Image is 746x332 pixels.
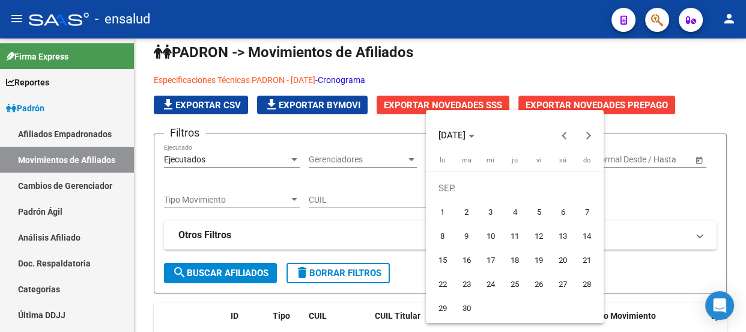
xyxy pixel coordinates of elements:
[432,250,453,271] span: 15
[504,226,526,247] span: 11
[480,201,502,223] span: 3
[503,248,527,272] button: 18 de septiembre de 2025
[512,156,517,164] span: ju
[576,201,598,223] span: 7
[432,201,453,223] span: 1
[455,297,479,321] button: 30 de septiembre de 2025
[552,226,574,247] span: 13
[552,274,574,295] span: 27
[551,200,575,224] button: 6 de septiembre de 2025
[705,291,734,320] div: Open Intercom Messenger
[431,200,455,224] button: 1 de septiembre de 2025
[527,200,551,224] button: 5 de septiembre de 2025
[456,250,478,271] span: 16
[431,248,455,272] button: 15 de septiembre de 2025
[503,224,527,248] button: 11 de septiembre de 2025
[432,298,453,319] span: 29
[536,156,541,164] span: vi
[487,156,494,164] span: mi
[455,200,479,224] button: 2 de septiembre de 2025
[551,248,575,272] button: 20 de septiembre de 2025
[479,272,503,297] button: 24 de septiembre de 2025
[480,226,502,247] span: 10
[527,224,551,248] button: 12 de septiembre de 2025
[553,123,577,147] button: Previous month
[503,200,527,224] button: 4 de septiembre de 2025
[480,250,502,271] span: 17
[479,224,503,248] button: 10 de septiembre de 2025
[480,274,502,295] span: 24
[576,274,598,295] span: 28
[456,274,478,295] span: 23
[528,201,550,223] span: 5
[576,226,598,247] span: 14
[552,201,574,223] span: 6
[431,297,455,321] button: 29 de septiembre de 2025
[456,226,478,247] span: 9
[576,250,598,271] span: 21
[528,226,550,247] span: 12
[528,274,550,295] span: 26
[527,248,551,272] button: 19 de septiembre de 2025
[504,201,526,223] span: 4
[575,224,599,248] button: 14 de septiembre de 2025
[438,130,465,141] span: [DATE]
[431,176,599,200] td: SEP.
[432,274,453,295] span: 22
[577,123,601,147] button: Next month
[432,226,453,247] span: 8
[456,201,478,223] span: 2
[575,272,599,297] button: 28 de septiembre de 2025
[552,250,574,271] span: 20
[431,272,455,297] button: 22 de septiembre de 2025
[479,200,503,224] button: 3 de septiembre de 2025
[479,248,503,272] button: 17 de septiembre de 2025
[504,250,526,271] span: 18
[456,298,478,319] span: 30
[455,272,479,297] button: 23 de septiembre de 2025
[528,250,550,271] span: 19
[575,200,599,224] button: 7 de septiembre de 2025
[504,274,526,295] span: 25
[551,272,575,297] button: 27 de septiembre de 2025
[575,248,599,272] button: 21 de septiembre de 2025
[455,224,479,248] button: 9 de septiembre de 2025
[431,224,455,248] button: 8 de septiembre de 2025
[559,156,566,164] span: sá
[527,272,551,297] button: 26 de septiembre de 2025
[583,156,590,164] span: do
[503,272,527,297] button: 25 de septiembre de 2025
[462,156,472,164] span: ma
[455,248,479,272] button: 16 de septiembre de 2025
[551,224,575,248] button: 13 de septiembre de 2025
[440,156,445,164] span: lu
[434,124,479,146] button: Choose month and year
